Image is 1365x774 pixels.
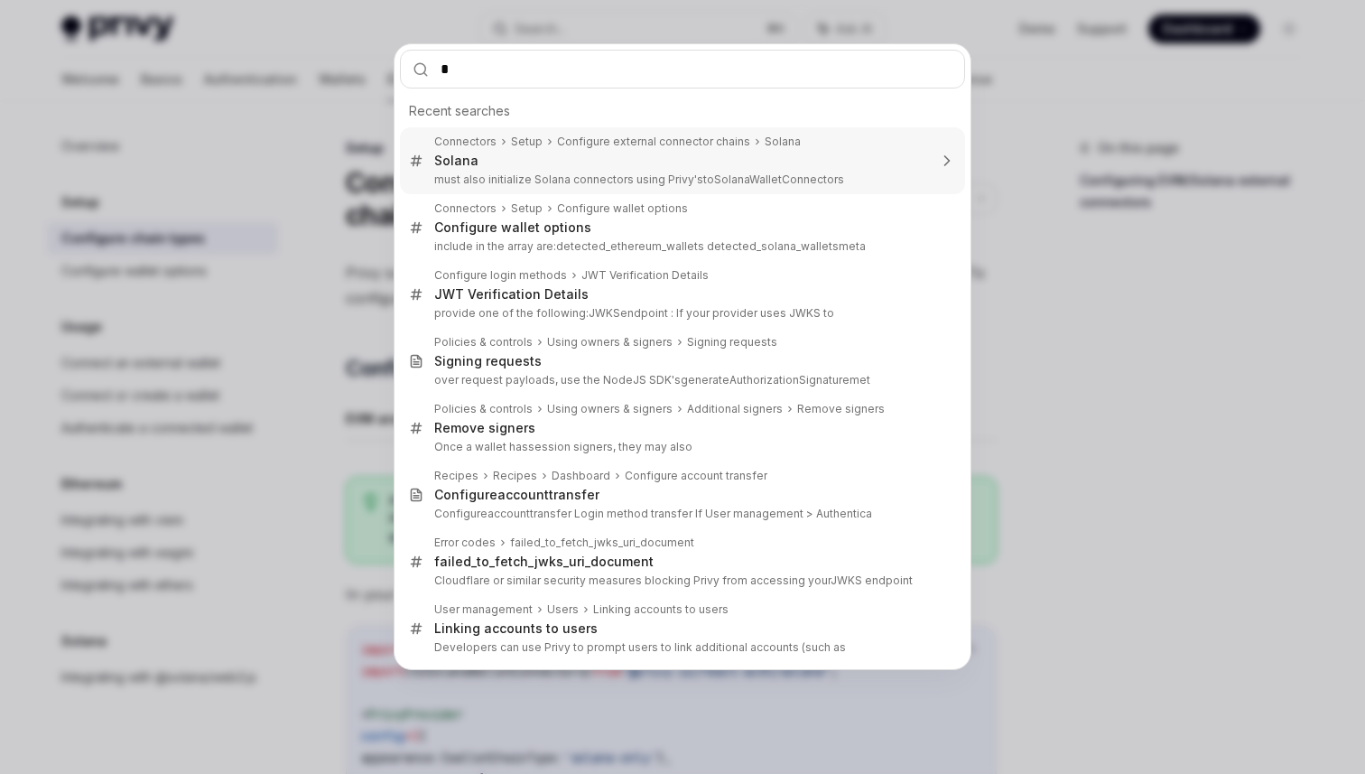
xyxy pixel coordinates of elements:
div: Configure wallet options [557,201,688,216]
div: Signing requests [687,335,777,350]
div: Dashboard [552,469,610,483]
div: Users [547,602,579,617]
b: detected_ethereum_wallets detected_solana_wallets [556,239,839,253]
div: Policies & controls [434,402,533,416]
p: include in the array are: meta [434,239,927,254]
div: Remove signers [434,420,535,436]
div: Configure external connector chains [557,135,750,149]
div: Configure transfer [434,487,599,503]
b: account [497,487,549,502]
b: session signers [528,440,613,453]
div: Recipes [434,469,478,483]
div: Configure wallet options [434,219,591,236]
div: Connectors [434,135,497,149]
div: Solana [434,153,478,169]
p: Configure transfer Login method transfer If User management > Authentica [434,507,927,521]
b: generateAuthorizationSignature [681,373,850,387]
p: provide one of the following: endpoint : If your provider uses JWKS to [434,306,927,321]
div: Additional signers [687,402,783,416]
div: Recipes [493,469,537,483]
b: Link [434,620,460,636]
div: Policies & controls [434,335,533,350]
p: Developers can use Privy to prompt users to link additional accounts (such as [434,640,927,655]
div: JWT Verification Details [434,286,589,303]
b: JWKS endpoint [831,574,913,587]
b: JWKS [589,306,620,320]
div: Connectors [434,201,497,216]
p: Cloudflare or similar security measures blocking Privy from accessing your [434,574,927,588]
div: Setup [511,201,543,216]
b: account [487,507,530,520]
div: JWT Verification Details [581,268,709,283]
div: Using owners & signers [547,402,673,416]
div: User management [434,602,533,617]
div: Error codes [434,536,496,550]
div: Configure account transfer [625,469,767,483]
p: Once a wallet has , they may also [434,440,927,454]
div: failed_to_fetch_jwks_uri_document [434,554,654,570]
div: Setup [511,135,543,149]
div: ing accounts to users [434,620,598,637]
div: Solana [765,135,801,149]
div: Configure login methods [434,268,567,283]
div: Remove signers [797,402,885,416]
div: Signing requests [434,353,542,369]
p: must also initialize Solana connectors using Privy's [434,173,927,187]
div: Using owners & signers [547,335,673,350]
div: failed_to_fetch_jwks_uri_document [510,536,694,550]
div: Linking accounts to users [593,602,729,617]
b: toSolanaWalletConnectors [703,173,844,186]
p: over request payloads, use the NodeJS SDK's met [434,373,927,387]
span: Recent searches [409,102,510,120]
